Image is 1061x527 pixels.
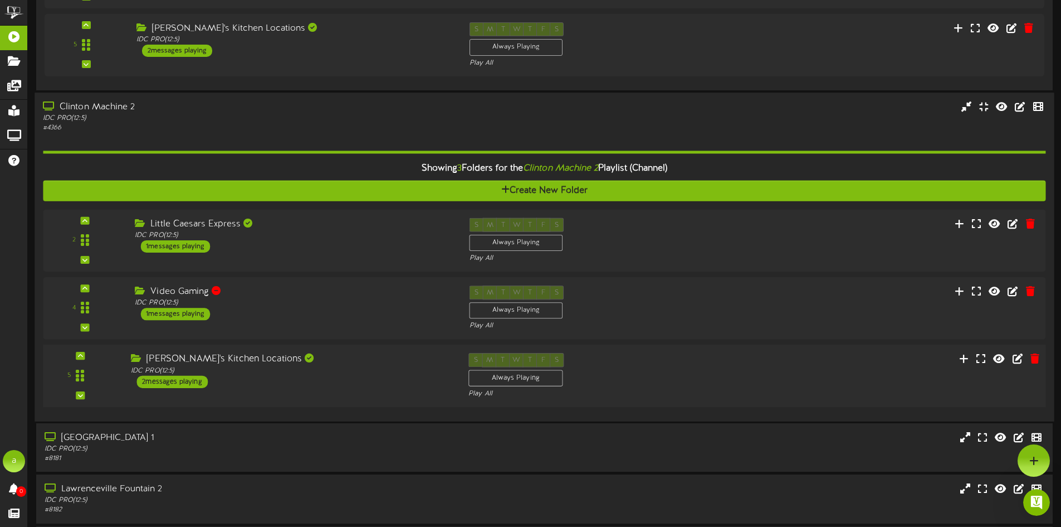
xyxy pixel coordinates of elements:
div: IDC PRO ( 12:5 ) [45,496,451,505]
div: IDC PRO ( 12:5 ) [131,366,452,375]
div: IDC PRO ( 12:5 ) [135,298,452,308]
div: Send us a message [23,141,186,152]
div: 2 messages playing [142,45,212,57]
div: Play All [468,389,705,399]
div: Clinton Machine 2 [43,101,451,114]
div: Little Caesars Express [135,217,452,230]
div: Always Playing [470,234,563,250]
span: Search for help [23,178,90,190]
div: Close [192,18,212,38]
p: How can we help? [22,98,201,117]
div: Play All [470,254,703,263]
div: Play All [470,59,703,68]
div: # 8182 [45,505,451,515]
div: Always Playing [470,302,563,318]
p: Hi there 👋 [22,79,201,98]
button: Help [149,348,223,393]
div: Video Gaming [135,286,452,298]
button: Search for help [16,172,207,195]
button: Messages [74,348,148,393]
div: 1 messages playing [140,240,209,252]
div: 1 messages playing [140,308,209,320]
div: [GEOGRAPHIC_DATA] 1 [45,432,451,444]
div: Always Playing [470,39,563,55]
div: IDC PRO ( 12:5 ) [136,35,453,45]
div: Profile image for Tyler [151,18,174,40]
button: Create New Folder [43,180,1045,201]
div: Showing Folders for the Playlist (Channel) [35,156,1054,180]
i: Clinton Machine 2 [523,163,598,173]
span: 0 [16,486,26,497]
div: 2 messages playing [136,376,208,388]
div: # 4366 [43,123,451,133]
div: IDC PRO ( 12:5 ) [43,114,451,123]
div: Send us a message [11,131,212,162]
iframe: Intercom live chat [1023,489,1050,516]
div: Always Playing [468,370,563,387]
div: IDC PRO ( 12:5 ) [45,444,451,454]
span: Home [25,376,50,384]
img: logo [22,21,41,39]
div: [PERSON_NAME]'s Kitchen Locations [131,353,452,366]
div: IDC PRO ( 12:5 ) [135,230,452,240]
div: Lawrenceville Fountain 2 [45,483,451,496]
div: # 8181 [45,454,451,463]
div: Profile image for Soup [130,18,153,40]
div: [PERSON_NAME]'s Kitchen Locations [136,22,453,35]
span: Messages [92,376,131,384]
div: a [3,450,25,472]
div: Play All [470,321,703,331]
span: 3 [457,163,462,173]
span: Help [177,376,194,384]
